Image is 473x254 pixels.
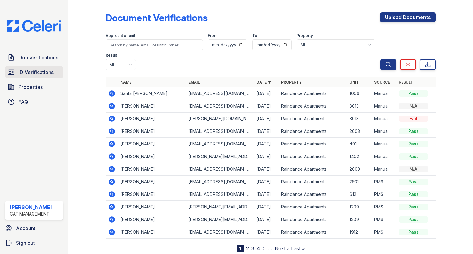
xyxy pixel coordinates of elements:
[186,226,254,239] td: [EMAIL_ADDRESS][DOMAIN_NAME]
[279,176,347,188] td: Raindance Apartments
[106,33,135,38] label: Applicant or unit
[186,150,254,163] td: [PERSON_NAME][EMAIL_ADDRESS][DOMAIN_NAME]
[5,51,63,64] a: Doc Verifications
[399,153,428,160] div: Pass
[208,33,217,38] label: From
[399,179,428,185] div: Pass
[18,69,54,76] span: ID Verifications
[2,237,66,249] a: Sign out
[186,100,254,113] td: [EMAIL_ADDRESS][DOMAIN_NAME]
[279,163,347,176] td: Raindance Apartments
[10,211,52,217] div: CAF Management
[5,96,63,108] a: FAQ
[399,116,428,122] div: Fail
[254,201,279,213] td: [DATE]
[118,150,186,163] td: [PERSON_NAME]
[118,176,186,188] td: [PERSON_NAME]
[347,226,372,239] td: 1912
[347,163,372,176] td: 2603
[186,138,254,150] td: [EMAIL_ADDRESS][DOMAIN_NAME]
[251,245,254,252] a: 3
[372,201,396,213] td: PMS
[399,128,428,134] div: Pass
[118,226,186,239] td: [PERSON_NAME]
[263,245,265,252] a: 5
[279,226,347,239] td: Raindance Apartments
[372,176,396,188] td: PMS
[18,98,28,105] span: FAQ
[254,138,279,150] td: [DATE]
[279,138,347,150] td: Raindance Apartments
[186,125,254,138] td: [EMAIL_ADDRESS][DOMAIN_NAME]
[257,245,260,252] a: 4
[347,100,372,113] td: 3013
[186,213,254,226] td: [PERSON_NAME][EMAIL_ADDRESS][PERSON_NAME][PERSON_NAME][DOMAIN_NAME]
[18,83,43,91] span: Properties
[16,239,35,247] span: Sign out
[372,113,396,125] td: Manual
[254,226,279,239] td: [DATE]
[374,80,390,85] a: Source
[118,100,186,113] td: [PERSON_NAME]
[16,224,35,232] span: Account
[399,80,413,85] a: Result
[399,191,428,197] div: Pass
[347,150,372,163] td: 1402
[279,150,347,163] td: Raindance Apartments
[399,141,428,147] div: Pass
[118,213,186,226] td: [PERSON_NAME]
[268,245,272,252] span: …
[252,33,257,38] label: To
[372,226,396,239] td: PMS
[372,138,396,150] td: Manual
[188,80,200,85] a: Email
[380,12,436,22] a: Upload Documents
[347,87,372,100] td: 1006
[118,125,186,138] td: [PERSON_NAME]
[372,150,396,163] td: Manual
[120,80,131,85] a: Name
[279,188,347,201] td: Raindance Apartments
[186,188,254,201] td: [EMAIL_ADDRESS][DOMAIN_NAME]
[186,87,254,100] td: [EMAIL_ADDRESS][DOMAIN_NAME]
[347,188,372,201] td: 612
[399,90,428,97] div: Pass
[399,166,428,172] div: N/A
[275,245,289,252] a: Next ›
[372,125,396,138] td: Manual
[347,125,372,138] td: 2603
[10,204,52,211] div: [PERSON_NAME]
[186,176,254,188] td: [EMAIL_ADDRESS][DOMAIN_NAME]
[279,87,347,100] td: Raindance Apartments
[5,66,63,78] a: ID Verifications
[118,87,186,100] td: Santa [PERSON_NAME]
[118,138,186,150] td: [PERSON_NAME]
[106,12,208,23] div: Document Verifications
[291,245,305,252] a: Last »
[347,113,372,125] td: 3013
[246,245,249,252] a: 2
[118,113,186,125] td: [PERSON_NAME]
[399,216,428,223] div: Pass
[372,100,396,113] td: Manual
[399,103,428,109] div: N/A
[118,163,186,176] td: [PERSON_NAME]
[297,33,313,38] label: Property
[347,138,372,150] td: 401
[372,188,396,201] td: PMS
[254,87,279,100] td: [DATE]
[236,245,244,252] div: 1
[186,163,254,176] td: [EMAIL_ADDRESS][DOMAIN_NAME]
[2,222,66,234] a: Account
[254,188,279,201] td: [DATE]
[18,54,58,61] span: Doc Verifications
[347,176,372,188] td: 2501
[372,163,396,176] td: Manual
[118,201,186,213] td: [PERSON_NAME]
[5,81,63,93] a: Properties
[257,80,271,85] a: Date ▼
[254,176,279,188] td: [DATE]
[106,53,117,58] label: Result
[254,213,279,226] td: [DATE]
